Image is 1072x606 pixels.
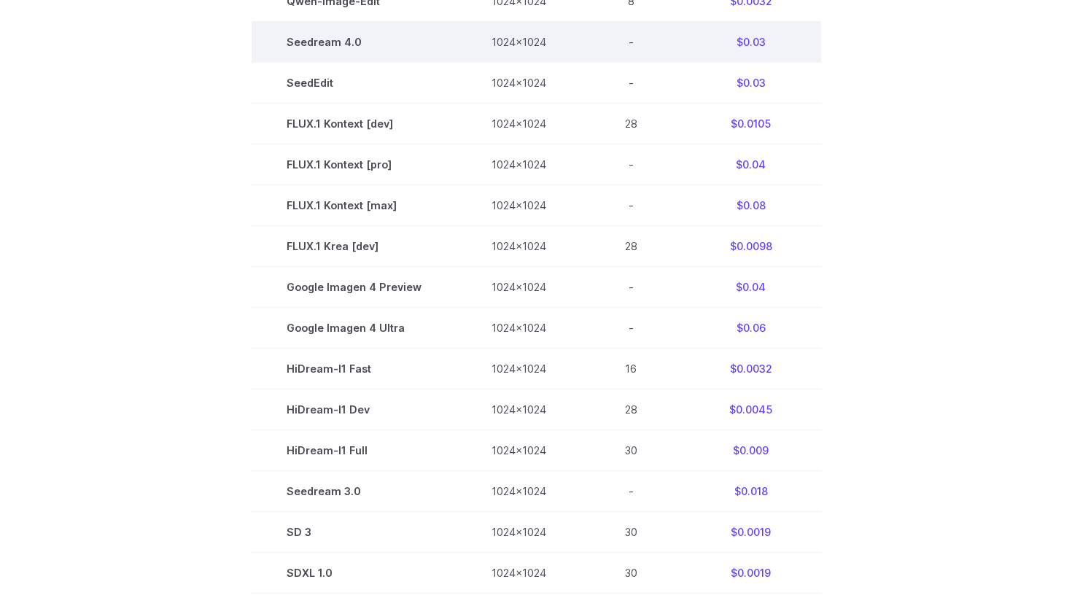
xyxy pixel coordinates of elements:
td: FLUX.1 Kontext [dev] [252,103,457,144]
td: 1024x1024 [457,430,581,471]
td: SeedEdit [252,62,457,103]
td: $0.0019 [681,512,821,553]
td: 28 [581,103,681,144]
td: 1024x1024 [457,471,581,512]
td: $0.0098 [681,225,821,266]
td: 1024x1024 [457,348,581,389]
td: 1024x1024 [457,184,581,225]
td: 1024x1024 [457,21,581,62]
td: 1024x1024 [457,225,581,266]
td: HiDream-I1 Fast [252,348,457,389]
td: 28 [581,389,681,430]
td: $0.018 [681,471,821,512]
td: - [581,307,681,348]
td: - [581,266,681,307]
td: $0.0019 [681,553,821,594]
td: 1024x1024 [457,553,581,594]
td: 30 [581,430,681,471]
td: $0.04 [681,144,821,184]
td: 28 [581,225,681,266]
td: 1024x1024 [457,144,581,184]
td: 1024x1024 [457,389,581,430]
td: SDXL 1.0 [252,553,457,594]
td: 1024x1024 [457,62,581,103]
td: Google Imagen 4 Preview [252,266,457,307]
td: 30 [581,512,681,553]
td: $0.04 [681,266,821,307]
td: 16 [581,348,681,389]
td: $0.0045 [681,389,821,430]
td: HiDream-I1 Full [252,430,457,471]
td: $0.06 [681,307,821,348]
td: - [581,184,681,225]
td: 1024x1024 [457,266,581,307]
td: $0.03 [681,62,821,103]
td: $0.03 [681,21,821,62]
td: $0.0105 [681,103,821,144]
td: $0.08 [681,184,821,225]
td: $0.0032 [681,348,821,389]
td: 1024x1024 [457,307,581,348]
td: - [581,471,681,512]
td: 30 [581,553,681,594]
td: FLUX.1 Krea [dev] [252,225,457,266]
td: - [581,21,681,62]
td: $0.009 [681,430,821,471]
td: Google Imagen 4 Ultra [252,307,457,348]
td: HiDream-I1 Dev [252,389,457,430]
td: - [581,144,681,184]
td: Seedream 4.0 [252,21,457,62]
td: Seedream 3.0 [252,471,457,512]
td: FLUX.1 Kontext [pro] [252,144,457,184]
td: - [581,62,681,103]
td: 1024x1024 [457,103,581,144]
td: SD 3 [252,512,457,553]
td: FLUX.1 Kontext [max] [252,184,457,225]
td: 1024x1024 [457,512,581,553]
